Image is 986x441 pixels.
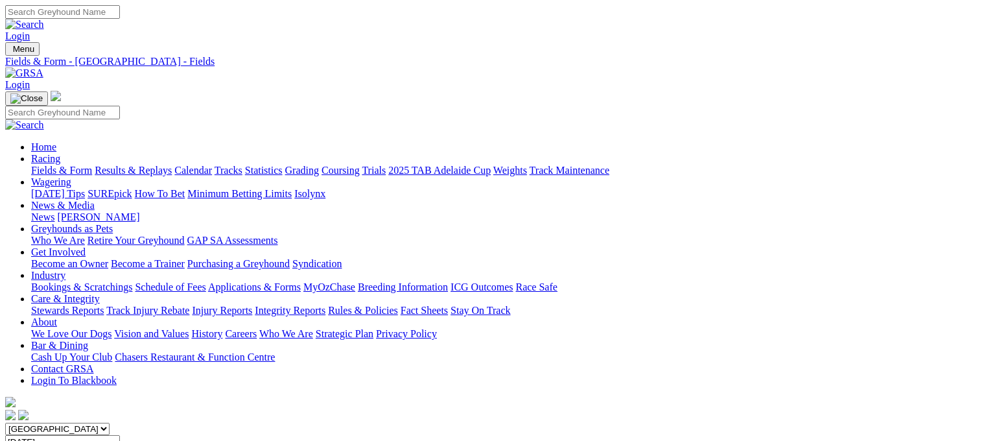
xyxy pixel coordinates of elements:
[31,281,132,292] a: Bookings & Scratchings
[31,176,71,187] a: Wagering
[31,352,112,363] a: Cash Up Your Club
[31,316,57,328] a: About
[95,165,172,176] a: Results & Replays
[187,258,290,269] a: Purchasing a Greyhound
[31,281,981,293] div: Industry
[192,305,252,316] a: Injury Reports
[31,188,85,199] a: [DATE] Tips
[362,165,386,176] a: Trials
[208,281,301,292] a: Applications & Forms
[316,328,373,339] a: Strategic Plan
[31,141,56,152] a: Home
[225,328,257,339] a: Careers
[5,79,30,90] a: Login
[31,235,85,246] a: Who We Are
[31,211,981,223] div: News & Media
[31,328,981,340] div: About
[174,165,212,176] a: Calendar
[451,281,513,292] a: ICG Outcomes
[5,91,48,106] button: Toggle navigation
[31,375,117,386] a: Login To Blackbook
[31,200,95,211] a: News & Media
[294,188,325,199] a: Isolynx
[285,165,319,176] a: Grading
[5,106,120,119] input: Search
[31,352,981,363] div: Bar & Dining
[388,165,491,176] a: 2025 TAB Adelaide Cup
[31,211,54,222] a: News
[451,305,510,316] a: Stay On Track
[376,328,437,339] a: Privacy Policy
[31,258,108,269] a: Become an Owner
[135,188,185,199] a: How To Bet
[31,223,113,234] a: Greyhounds as Pets
[245,165,283,176] a: Statistics
[31,246,86,257] a: Get Involved
[31,305,104,316] a: Stewards Reports
[31,340,88,351] a: Bar & Dining
[88,235,185,246] a: Retire Your Greyhound
[5,30,30,42] a: Login
[31,305,981,316] div: Care & Integrity
[215,165,242,176] a: Tracks
[191,328,222,339] a: History
[515,281,557,292] a: Race Safe
[31,328,112,339] a: We Love Our Dogs
[187,235,278,246] a: GAP SA Assessments
[493,165,527,176] a: Weights
[31,165,92,176] a: Fields & Form
[5,119,44,131] img: Search
[111,258,185,269] a: Become a Trainer
[106,305,189,316] a: Track Injury Rebate
[31,165,981,176] div: Racing
[187,188,292,199] a: Minimum Betting Limits
[31,258,981,270] div: Get Involved
[5,67,43,79] img: GRSA
[10,93,43,104] img: Close
[322,165,360,176] a: Coursing
[51,91,61,101] img: logo-grsa-white.png
[57,211,139,222] a: [PERSON_NAME]
[88,188,132,199] a: SUREpick
[18,410,29,420] img: twitter.svg
[13,44,34,54] span: Menu
[5,5,120,19] input: Search
[31,153,60,164] a: Racing
[31,235,981,246] div: Greyhounds as Pets
[255,305,325,316] a: Integrity Reports
[5,410,16,420] img: facebook.svg
[358,281,448,292] a: Breeding Information
[5,56,981,67] a: Fields & Form - [GEOGRAPHIC_DATA] - Fields
[31,270,65,281] a: Industry
[31,188,981,200] div: Wagering
[5,397,16,407] img: logo-grsa-white.png
[5,42,40,56] button: Toggle navigation
[5,19,44,30] img: Search
[530,165,609,176] a: Track Maintenance
[259,328,313,339] a: Who We Are
[135,281,205,292] a: Schedule of Fees
[303,281,355,292] a: MyOzChase
[328,305,398,316] a: Rules & Policies
[115,352,275,363] a: Chasers Restaurant & Function Centre
[31,293,100,304] a: Care & Integrity
[292,258,342,269] a: Syndication
[31,363,93,374] a: Contact GRSA
[401,305,448,316] a: Fact Sheets
[114,328,189,339] a: Vision and Values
